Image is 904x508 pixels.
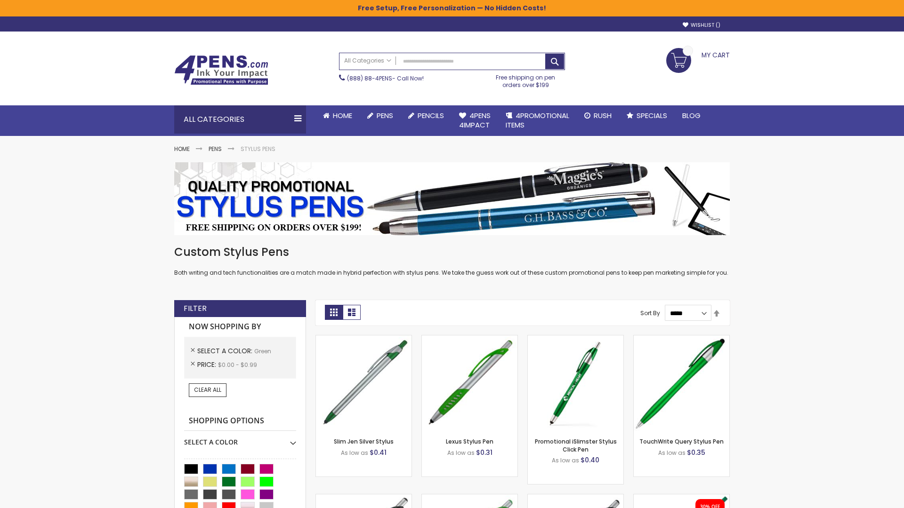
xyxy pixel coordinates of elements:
[476,448,492,457] span: $0.31
[194,386,221,394] span: Clear All
[174,105,306,134] div: All Categories
[552,456,579,464] span: As low as
[184,303,207,314] strong: Filter
[344,57,391,64] span: All Categories
[619,105,675,126] a: Specials
[174,145,190,153] a: Home
[316,494,412,502] a: Boston Stylus Pen-Green
[594,111,612,120] span: Rush
[184,317,296,337] strong: Now Shopping by
[682,111,701,120] span: Blog
[339,53,396,69] a: All Categories
[506,111,569,130] span: 4PROMOTIONAL ITEMS
[370,448,387,457] span: $0.41
[174,245,730,260] h1: Custom Stylus Pens
[334,437,394,445] a: Slim Jen Silver Stylus
[315,105,360,126] a: Home
[241,145,275,153] strong: Stylus Pens
[639,437,724,445] a: TouchWrite Query Stylus Pen
[498,105,577,136] a: 4PROMOTIONALITEMS
[447,449,475,457] span: As low as
[528,494,623,502] a: Lexus Metallic Stylus Pen-Green
[422,335,517,343] a: Lexus Stylus Pen-Green
[577,105,619,126] a: Rush
[528,335,623,343] a: Promotional iSlimster Stylus Click Pen-Green
[174,162,730,235] img: Stylus Pens
[377,111,393,120] span: Pens
[687,448,705,457] span: $0.35
[347,74,424,82] span: - Call Now!
[637,111,667,120] span: Specials
[535,437,617,453] a: Promotional iSlimster Stylus Click Pen
[401,105,452,126] a: Pencils
[189,383,226,397] a: Clear All
[486,70,565,89] div: Free shipping on pen orders over $199
[683,22,720,29] a: Wishlist
[634,335,729,343] a: TouchWrite Query Stylus Pen-Green
[634,494,729,502] a: iSlimster II - Full Color-Green
[184,411,296,431] strong: Shopping Options
[197,360,218,369] span: Price
[459,111,491,130] span: 4Pens 4impact
[446,437,493,445] a: Lexus Stylus Pen
[333,111,352,120] span: Home
[581,455,599,465] span: $0.40
[174,55,268,85] img: 4Pens Custom Pens and Promotional Products
[634,335,729,431] img: TouchWrite Query Stylus Pen-Green
[254,347,271,355] span: Green
[174,245,730,277] div: Both writing and tech functionalities are a match made in hybrid perfection with stylus pens. We ...
[197,346,254,356] span: Select A Color
[422,335,517,431] img: Lexus Stylus Pen-Green
[422,494,517,502] a: Boston Silver Stylus Pen-Green
[316,335,412,343] a: Slim Jen Silver Stylus-Green
[658,449,686,457] span: As low as
[316,335,412,431] img: Slim Jen Silver Stylus-Green
[360,105,401,126] a: Pens
[675,105,708,126] a: Blog
[418,111,444,120] span: Pencils
[209,145,222,153] a: Pens
[218,361,257,369] span: $0.00 - $0.99
[347,74,392,82] a: (888) 88-4PENS
[341,449,368,457] span: As low as
[528,335,623,431] img: Promotional iSlimster Stylus Click Pen-Green
[325,305,343,320] strong: Grid
[640,309,660,317] label: Sort By
[184,431,296,447] div: Select A Color
[452,105,498,136] a: 4Pens4impact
